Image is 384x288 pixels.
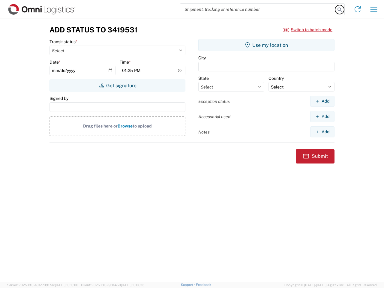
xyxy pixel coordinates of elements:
[198,76,209,81] label: State
[120,59,131,65] label: Time
[181,283,196,286] a: Support
[198,55,206,61] label: City
[198,39,334,51] button: Use my location
[133,124,152,128] span: to upload
[310,126,334,137] button: Add
[198,129,210,135] label: Notes
[81,283,144,287] span: Client: 2025.18.0-198a450
[310,111,334,122] button: Add
[284,282,377,288] span: Copyright © [DATE]-[DATE] Agistix Inc., All Rights Reserved
[55,283,78,287] span: [DATE] 10:10:00
[83,124,118,128] span: Drag files here or
[268,76,284,81] label: Country
[196,283,211,286] a: Feedback
[49,25,137,34] h3: Add Status to 3419531
[283,25,332,35] button: Switch to batch mode
[121,283,144,287] span: [DATE] 10:06:13
[49,59,61,65] label: Date
[180,4,335,15] input: Shipment, tracking or reference number
[310,96,334,107] button: Add
[49,79,185,91] button: Get signature
[49,96,68,101] label: Signed by
[198,99,230,104] label: Exception status
[118,124,133,128] span: Browse
[198,114,230,119] label: Accessorial used
[296,149,334,163] button: Submit
[49,39,77,44] label: Transit status
[7,283,78,287] span: Server: 2025.18.0-a0edd1917ac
